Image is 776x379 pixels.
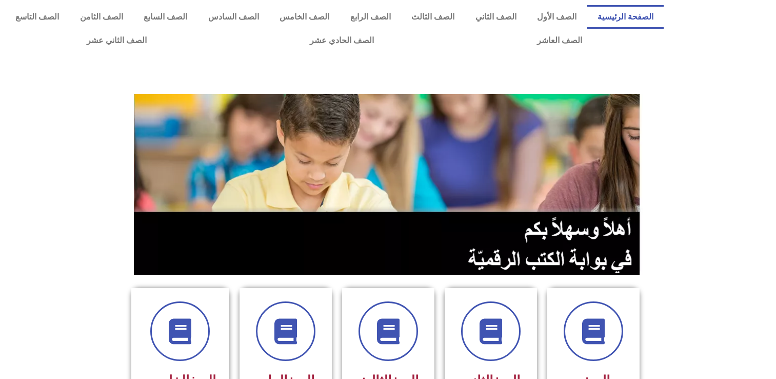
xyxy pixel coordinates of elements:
a: الصف السابع [133,5,198,29]
a: الصف الأول [527,5,587,29]
a: الصف الرابع [340,5,402,29]
a: الصف السادس [198,5,270,29]
a: الصف التاسع [5,5,70,29]
a: الصف الخامس [269,5,340,29]
a: الصف الثامن [70,5,134,29]
a: الصف الحادي عشر [228,29,455,52]
a: الصف الثاني [465,5,527,29]
a: الصفحة الرئيسية [587,5,664,29]
a: الصف الثالث [401,5,465,29]
a: الصف العاشر [455,29,664,52]
a: الصف الثاني عشر [5,29,228,52]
